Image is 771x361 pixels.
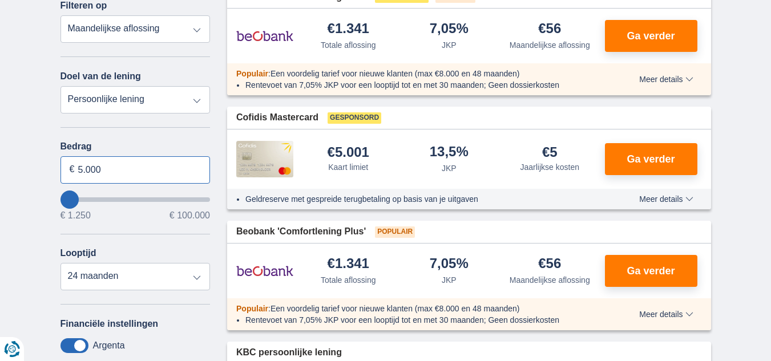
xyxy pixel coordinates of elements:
[271,69,520,78] span: Een voordelig tarief voor nieuwe klanten (max €8.000 en 48 maanden)
[236,69,268,78] span: Populair
[328,145,369,159] div: €5.001
[227,68,607,79] div: :
[328,257,369,272] div: €1.341
[627,154,675,164] span: Ga verder
[442,274,457,286] div: JKP
[627,31,675,41] span: Ga verder
[631,75,701,84] button: Meer details
[245,314,598,326] li: Rentevoet van 7,05% JKP voor een looptijd tot en met 30 maanden; Geen dossierkosten
[430,22,469,37] div: 7,05%
[236,225,366,238] span: Beobank 'Comfortlening Plus'
[605,255,697,287] button: Ga verder
[375,226,415,238] span: Populair
[605,20,697,52] button: Ga verder
[538,22,561,37] div: €56
[605,143,697,175] button: Ga verder
[328,112,381,124] span: Gesponsord
[236,111,318,124] span: Cofidis Mastercard
[60,197,211,202] input: wantToBorrow
[93,340,125,351] label: Argenta
[271,304,520,313] span: Een voordelig tarief voor nieuwe klanten (max €8.000 en 48 maanden)
[430,145,469,160] div: 13,5%
[227,303,607,314] div: :
[60,141,211,152] label: Bedrag
[510,274,590,286] div: Maandelijkse aflossing
[169,211,210,220] span: € 100.000
[442,163,457,174] div: JKP
[60,211,91,220] span: € 1.250
[639,195,693,203] span: Meer details
[321,39,376,51] div: Totale aflossing
[236,257,293,285] img: product.pl.alt Beobank
[627,266,675,276] span: Ga verder
[328,22,369,37] div: €1.341
[442,39,457,51] div: JKP
[631,194,701,204] button: Meer details
[430,257,469,272] div: 7,05%
[328,161,368,173] div: Kaart limiet
[321,274,376,286] div: Totale aflossing
[631,310,701,319] button: Meer details
[236,141,293,177] img: product.pl.alt Cofidis CC
[639,75,693,83] span: Meer details
[236,22,293,50] img: product.pl.alt Beobank
[60,71,141,82] label: Doel van de lening
[520,161,580,173] div: Jaarlijkse kosten
[70,163,75,176] span: €
[538,257,561,272] div: €56
[60,248,96,258] label: Looptijd
[60,1,107,11] label: Filteren op
[245,193,598,205] li: Geldreserve met gespreide terugbetaling op basis van je uitgaven
[510,39,590,51] div: Maandelijkse aflossing
[236,346,342,359] span: KBC persoonlijke lening
[542,145,558,159] div: €5
[60,319,159,329] label: Financiële instellingen
[245,79,598,91] li: Rentevoet van 7,05% JKP voor een looptijd tot en met 30 maanden; Geen dossierkosten
[236,304,268,313] span: Populair
[639,310,693,318] span: Meer details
